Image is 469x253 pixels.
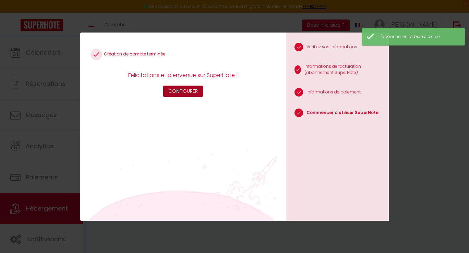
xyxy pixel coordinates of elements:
li: Informations de paiement [286,85,389,102]
div: L'abonnement a bien été créé [380,34,458,40]
div: Félicitations et bienvenue sur SuperHote ! [125,71,241,79]
li: Vérifiez vos informations [286,39,389,56]
h4: Création de compte terminée [91,49,276,60]
li: Commencer à utiliser SuperHote [286,105,389,122]
button: Configurer [163,86,203,97]
li: Informations de facturation (abonnement SuperHote) [286,60,389,81]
